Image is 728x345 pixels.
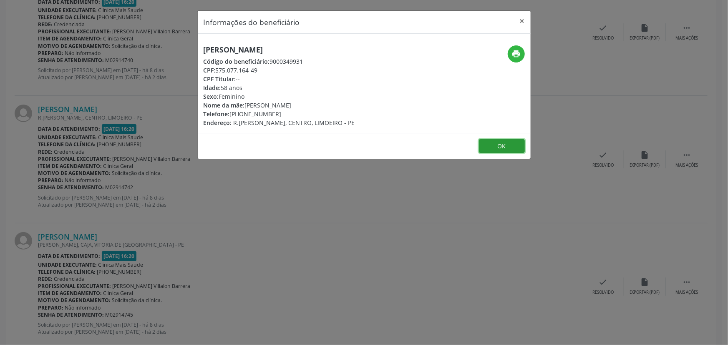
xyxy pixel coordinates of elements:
span: Código do beneficiário: [204,57,270,65]
div: [PHONE_NUMBER] [204,110,355,118]
span: Nome da mãe: [204,101,245,109]
span: R.[PERSON_NAME], CENTRO, LIMOEIRO - PE [234,119,355,127]
span: Telefone: [204,110,230,118]
div: 575.077.164-49 [204,66,355,75]
span: CPF: [204,66,216,74]
span: Idade: [204,84,221,92]
button: Close [514,11,531,31]
div: [PERSON_NAME] [204,101,355,110]
div: -- [204,75,355,83]
div: 9000349931 [204,57,355,66]
button: print [508,45,525,62]
span: Endereço: [204,119,232,127]
div: 58 anos [204,83,355,92]
i: print [511,49,521,58]
div: Feminino [204,92,355,101]
h5: [PERSON_NAME] [204,45,355,54]
span: Sexo: [204,92,219,100]
h5: Informações do beneficiário [204,17,300,27]
button: OK [479,139,525,153]
span: CPF Titular: [204,75,236,83]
